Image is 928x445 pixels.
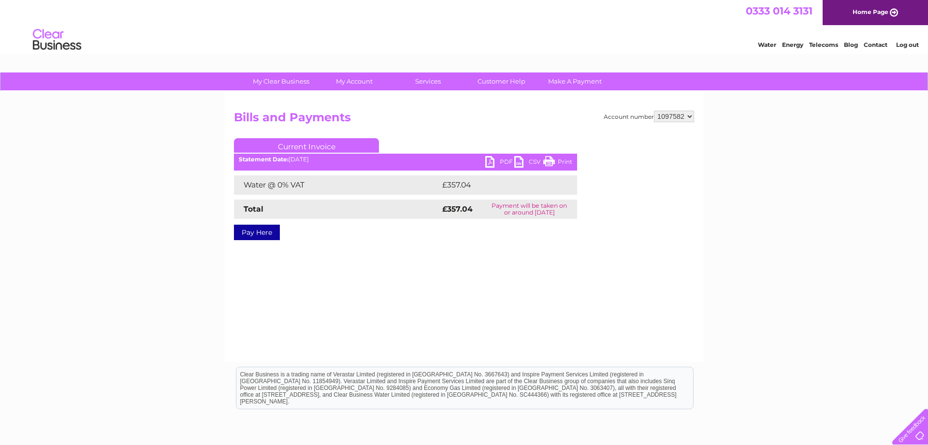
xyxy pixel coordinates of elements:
a: 0333 014 3131 [746,5,812,17]
a: Blog [844,41,858,48]
div: Clear Business is a trading name of Verastar Limited (registered in [GEOGRAPHIC_DATA] No. 3667643... [236,5,693,47]
a: Make A Payment [535,72,615,90]
a: Customer Help [462,72,541,90]
a: My Account [315,72,394,90]
a: Telecoms [809,41,838,48]
td: £357.04 [440,175,560,195]
b: Statement Date: [239,156,289,163]
a: Water [758,41,776,48]
a: Energy [782,41,803,48]
a: Log out [896,41,919,48]
strong: £357.04 [442,204,473,214]
div: Account number [604,111,694,122]
a: Contact [864,41,887,48]
a: CSV [514,156,543,170]
a: Current Invoice [234,138,379,153]
div: [DATE] [234,156,577,163]
h2: Bills and Payments [234,111,694,129]
img: logo.png [32,25,82,55]
td: Water @ 0% VAT [234,175,440,195]
a: Pay Here [234,225,280,240]
a: Services [388,72,468,90]
a: Print [543,156,572,170]
strong: Total [244,204,263,214]
td: Payment will be taken on or around [DATE] [482,200,577,219]
a: PDF [485,156,514,170]
a: My Clear Business [241,72,321,90]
